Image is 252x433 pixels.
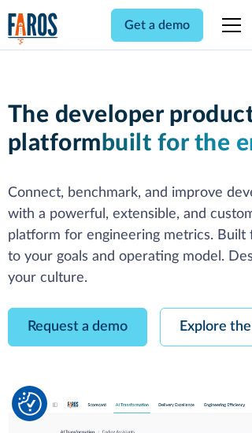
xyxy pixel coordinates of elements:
[18,392,42,416] img: Revisit consent button
[8,13,58,45] img: Logo of the analytics and reporting company Faros.
[8,308,147,346] a: Request a demo
[18,392,42,416] button: Cookie Settings
[213,6,244,44] div: menu
[8,13,58,45] a: home
[111,9,203,42] a: Get a demo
